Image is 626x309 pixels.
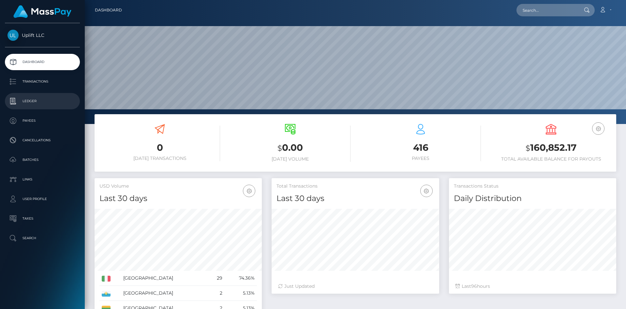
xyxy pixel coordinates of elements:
[208,271,225,286] td: 29
[102,291,111,297] img: SM.png
[276,183,434,190] h5: Total Transactions
[7,194,77,204] p: User Profile
[454,183,611,190] h5: Transactions Status
[360,141,481,154] h3: 416
[491,141,611,155] h3: 160,852.17
[102,276,111,282] img: IT.png
[5,93,80,109] a: Ledger
[277,144,282,153] small: $
[230,141,350,155] h3: 0.00
[208,286,225,301] td: 2
[7,30,19,41] img: Uplift LLC
[5,113,80,129] a: Payees
[5,210,80,227] a: Taxes
[5,54,80,70] a: Dashboard
[99,141,220,154] h3: 0
[5,73,80,90] a: Transactions
[491,156,611,162] h6: Total Available Balance for Payouts
[5,32,80,38] span: Uplift LLC
[526,144,530,153] small: $
[121,271,208,286] td: [GEOGRAPHIC_DATA]
[5,230,80,246] a: Search
[5,191,80,207] a: User Profile
[13,5,71,18] img: MassPay Logo
[95,3,122,17] a: Dashboard
[278,283,432,290] div: Just Updated
[7,175,77,184] p: Links
[5,152,80,168] a: Batches
[360,156,481,161] h6: Payees
[230,156,350,162] h6: [DATE] Volume
[121,286,208,301] td: [GEOGRAPHIC_DATA]
[99,193,257,204] h4: Last 30 days
[99,183,257,190] h5: USD Volume
[7,116,77,126] p: Payees
[516,4,578,16] input: Search...
[99,156,220,161] h6: [DATE] Transactions
[5,171,80,188] a: Links
[7,233,77,243] p: Search
[454,193,611,204] h4: Daily Distribution
[225,271,257,286] td: 74.36%
[471,283,477,289] span: 96
[7,135,77,145] p: Cancellations
[455,283,610,290] div: Last hours
[7,96,77,106] p: Ledger
[7,77,77,86] p: Transactions
[7,214,77,224] p: Taxes
[7,57,77,67] p: Dashboard
[225,286,257,301] td: 5.13%
[276,193,434,204] h4: Last 30 days
[7,155,77,165] p: Batches
[5,132,80,148] a: Cancellations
